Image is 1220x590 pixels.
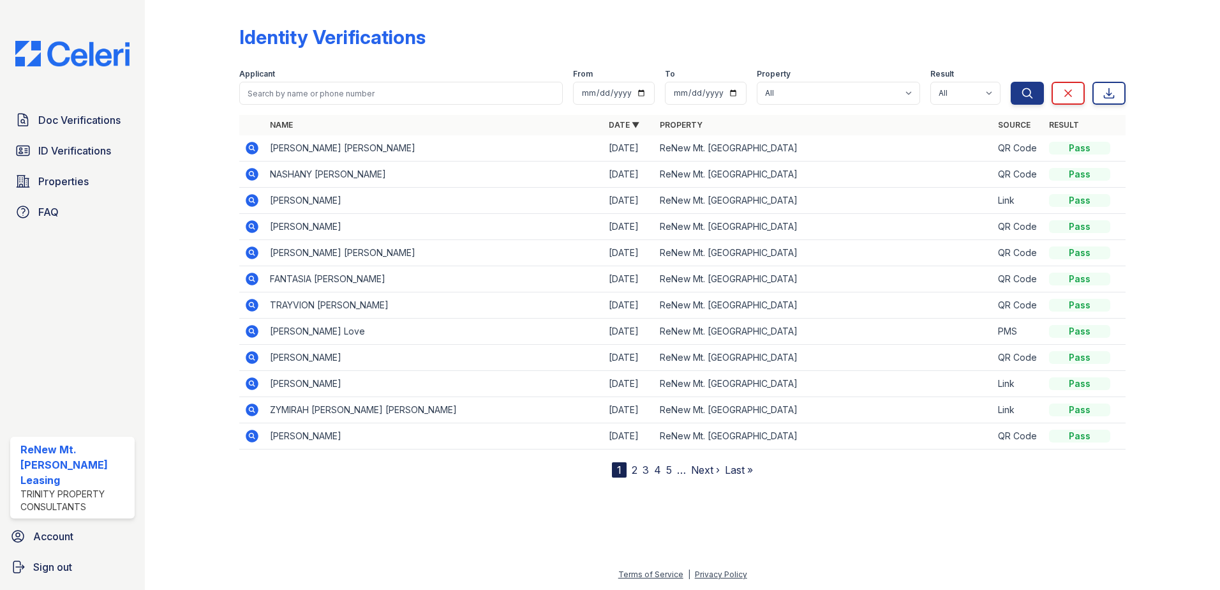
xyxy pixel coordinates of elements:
[993,397,1044,423] td: Link
[993,423,1044,450] td: QR Code
[612,462,627,478] div: 1
[10,199,135,225] a: FAQ
[632,464,637,476] a: 2
[691,464,720,476] a: Next ›
[655,240,993,266] td: ReNew Mt. [GEOGRAPHIC_DATA]
[993,162,1044,188] td: QR Code
[604,162,655,188] td: [DATE]
[38,174,89,189] span: Properties
[604,135,655,162] td: [DATE]
[655,292,993,319] td: ReNew Mt. [GEOGRAPHIC_DATA]
[930,69,954,79] label: Result
[265,292,604,319] td: TRAYVION [PERSON_NAME]
[1049,404,1110,416] div: Pass
[270,120,293,130] a: Name
[618,570,683,579] a: Terms of Service
[10,107,135,133] a: Doc Verifications
[604,345,655,371] td: [DATE]
[655,423,993,450] td: ReNew Mt. [GEOGRAPHIC_DATA]
[265,319,604,345] td: [PERSON_NAME] Love
[609,120,639,130] a: Date ▼
[666,464,672,476] a: 5
[33,529,73,544] span: Account
[265,162,604,188] td: NASHANY [PERSON_NAME]
[604,188,655,214] td: [DATE]
[265,214,604,240] td: [PERSON_NAME]
[38,143,111,158] span: ID Verifications
[725,464,753,476] a: Last »
[38,112,121,128] span: Doc Verifications
[655,188,993,214] td: ReNew Mt. [GEOGRAPHIC_DATA]
[677,462,686,478] span: …
[993,292,1044,319] td: QR Code
[10,138,135,163] a: ID Verifications
[1049,142,1110,155] div: Pass
[655,214,993,240] td: ReNew Mt. [GEOGRAPHIC_DATA]
[38,204,59,220] span: FAQ
[604,397,655,423] td: [DATE]
[573,69,593,79] label: From
[1049,168,1110,181] div: Pass
[265,240,604,266] td: [PERSON_NAME] [PERSON_NAME]
[604,319,655,345] td: [DATE]
[1049,430,1110,442] div: Pass
[993,345,1044,371] td: QR Code
[1049,377,1110,390] div: Pass
[20,488,130,513] div: Trinity Property Consultants
[1049,273,1110,285] div: Pass
[10,169,135,194] a: Properties
[695,570,747,579] a: Privacy Policy
[993,240,1044,266] td: QR Code
[265,266,604,292] td: FANTASIA [PERSON_NAME]
[5,554,140,580] a: Sign out
[1049,194,1110,207] div: Pass
[1049,220,1110,233] div: Pass
[993,135,1044,162] td: QR Code
[239,82,563,105] input: Search by name or phone number
[265,397,604,423] td: ZYMIRAH [PERSON_NAME] [PERSON_NAME]
[655,371,993,397] td: ReNew Mt. [GEOGRAPHIC_DATA]
[665,69,675,79] label: To
[998,120,1030,130] a: Source
[265,371,604,397] td: [PERSON_NAME]
[993,188,1044,214] td: Link
[655,135,993,162] td: ReNew Mt. [GEOGRAPHIC_DATA]
[655,319,993,345] td: ReNew Mt. [GEOGRAPHIC_DATA]
[655,345,993,371] td: ReNew Mt. [GEOGRAPHIC_DATA]
[265,188,604,214] td: [PERSON_NAME]
[20,442,130,488] div: ReNew Mt. [PERSON_NAME] Leasing
[654,464,661,476] a: 4
[604,292,655,319] td: [DATE]
[993,371,1044,397] td: Link
[655,266,993,292] td: ReNew Mt. [GEOGRAPHIC_DATA]
[604,371,655,397] td: [DATE]
[604,423,655,450] td: [DATE]
[33,559,72,575] span: Sign out
[5,41,140,66] img: CE_Logo_Blue-a8612792a0a2168367f1c8372b55b34899dd931a85d93a1a3d3e32e68fde9ad4.png
[604,266,655,292] td: [DATE]
[604,214,655,240] td: [DATE]
[1049,246,1110,259] div: Pass
[265,345,604,371] td: [PERSON_NAME]
[265,423,604,450] td: [PERSON_NAME]
[1049,120,1079,130] a: Result
[265,135,604,162] td: [PERSON_NAME] [PERSON_NAME]
[1049,325,1110,338] div: Pass
[1049,351,1110,364] div: Pass
[660,120,703,130] a: Property
[757,69,791,79] label: Property
[655,162,993,188] td: ReNew Mt. [GEOGRAPHIC_DATA]
[655,397,993,423] td: ReNew Mt. [GEOGRAPHIC_DATA]
[239,26,426,49] div: Identity Verifications
[1049,299,1110,312] div: Pass
[993,214,1044,240] td: QR Code
[604,240,655,266] td: [DATE]
[688,570,690,579] div: |
[993,266,1044,292] td: QR Code
[239,69,275,79] label: Applicant
[643,464,649,476] a: 3
[5,524,140,549] a: Account
[993,319,1044,345] td: PMS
